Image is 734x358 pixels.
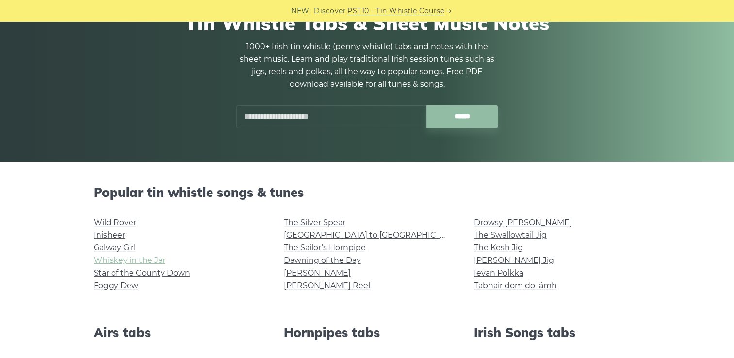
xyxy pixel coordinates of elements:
[284,243,366,252] a: The Sailor’s Hornpipe
[474,230,547,240] a: The Swallowtail Jig
[474,268,523,277] a: Ievan Polkka
[284,230,463,240] a: [GEOGRAPHIC_DATA] to [GEOGRAPHIC_DATA]
[474,243,523,252] a: The Kesh Jig
[347,5,444,16] a: PST10 - Tin Whistle Course
[314,5,346,16] span: Discover
[94,11,641,34] h1: Tin Whistle Tabs & Sheet Music Notes
[474,256,554,265] a: [PERSON_NAME] Jig
[284,218,345,227] a: The Silver Spear
[284,256,361,265] a: Dawning of the Day
[94,325,261,340] h2: Airs tabs
[284,268,351,277] a: [PERSON_NAME]
[474,281,557,290] a: Tabhair dom do lámh
[291,5,311,16] span: NEW:
[94,243,136,252] a: Galway Girl
[236,40,498,91] p: 1000+ Irish tin whistle (penny whistle) tabs and notes with the sheet music. Learn and play tradi...
[94,256,165,265] a: Whiskey in the Jar
[284,281,370,290] a: [PERSON_NAME] Reel
[94,281,138,290] a: Foggy Dew
[474,325,641,340] h2: Irish Songs tabs
[94,218,136,227] a: Wild Rover
[94,230,125,240] a: Inisheer
[94,185,641,200] h2: Popular tin whistle songs & tunes
[284,325,451,340] h2: Hornpipes tabs
[474,218,572,227] a: Drowsy [PERSON_NAME]
[94,268,190,277] a: Star of the County Down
